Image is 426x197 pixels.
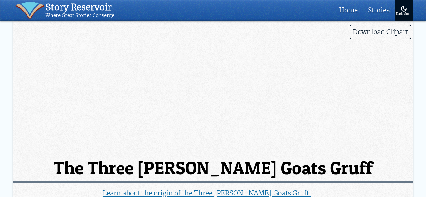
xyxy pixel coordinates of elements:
[396,12,411,16] div: Dark Mode
[400,5,408,12] img: Turn On Dark Mode
[15,2,44,19] img: icon of book with waver spilling out.
[46,13,114,19] div: Where Great Stories Converge
[13,23,413,153] img: Billy Goats Gruff laughing at troll in the water.
[13,159,413,177] h1: The Three [PERSON_NAME] Goats Gruff
[350,25,411,39] span: Download Clipart
[46,2,114,13] div: Story Reservoir
[13,147,413,155] a: Download Clipart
